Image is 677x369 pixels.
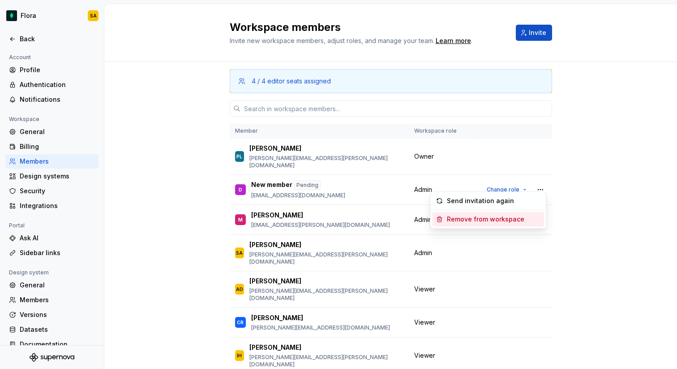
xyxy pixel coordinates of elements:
[20,157,95,166] div: Members
[5,184,99,198] a: Security
[251,324,390,331] p: [PERSON_NAME][EMAIL_ADDRESS][DOMAIN_NAME]
[414,185,432,194] span: Admin
[436,36,471,45] a: Learn more
[249,155,403,169] p: [PERSON_NAME][EMAIL_ADDRESS][PERSON_NAME][DOMAIN_NAME]
[236,248,243,257] div: SA
[249,240,301,249] p: [PERSON_NAME]
[6,10,17,21] img: c58756a3-8a29-4b4b-9d30-f654aac74528.png
[414,215,432,224] span: Admin
[409,124,477,139] th: Workspace role
[249,277,301,286] p: [PERSON_NAME]
[20,295,95,304] div: Members
[249,287,403,302] p: [PERSON_NAME][EMAIL_ADDRESS][PERSON_NAME][DOMAIN_NAME]
[251,180,292,190] p: New member
[20,187,95,195] div: Security
[20,80,95,89] div: Authentication
[251,211,303,220] p: [PERSON_NAME]
[5,139,99,154] a: Billing
[20,127,95,136] div: General
[447,196,514,205] div: Send invitation again
[516,25,552,41] button: Invite
[487,186,519,193] span: Change role
[249,354,403,368] p: [PERSON_NAME][EMAIL_ADDRESS][PERSON_NAME][DOMAIN_NAME]
[5,231,99,245] a: Ask AI
[252,77,331,86] div: 4 / 4 editor seats assigned
[236,285,243,294] div: AD
[237,318,244,327] div: CR
[20,172,95,181] div: Design systems
[249,343,301,352] p: [PERSON_NAME]
[5,78,99,92] a: Authentication
[5,114,43,125] div: Workspace
[5,52,34,63] div: Account
[249,144,301,153] p: [PERSON_NAME]
[20,35,95,43] div: Back
[20,310,95,319] div: Versions
[20,142,95,151] div: Billing
[251,221,390,229] p: [EMAIL_ADDRESS][PERSON_NAME][DOMAIN_NAME]
[5,92,99,107] a: Notifications
[5,125,99,139] a: General
[294,180,321,190] div: Pending
[414,248,432,257] span: Admin
[230,124,409,139] th: Member
[5,246,99,260] a: Sidebar links
[431,192,546,228] div: Suggestions
[414,318,435,327] span: Viewer
[20,281,95,290] div: General
[251,192,345,199] p: [EMAIL_ADDRESS][DOMAIN_NAME]
[434,38,472,44] span: .
[5,199,99,213] a: Integrations
[240,100,552,117] input: Search in workspace members...
[5,154,99,169] a: Members
[20,234,95,243] div: Ask AI
[20,340,95,349] div: Documentation
[5,267,52,278] div: Design system
[236,152,242,161] div: PL
[414,152,434,161] span: Owner
[20,95,95,104] div: Notifications
[30,353,74,362] svg: Supernova Logo
[529,28,546,37] span: Invite
[483,183,531,196] button: Change role
[5,278,99,292] a: General
[230,37,434,44] span: Invite new workspace members, adjust roles, and manage your team.
[251,313,303,322] p: [PERSON_NAME]
[239,185,242,194] div: D
[5,308,99,322] a: Versions
[20,201,95,210] div: Integrations
[5,32,99,46] a: Back
[5,337,99,352] a: Documentation
[5,293,99,307] a: Members
[20,248,95,257] div: Sidebar links
[20,325,95,334] div: Datasets
[5,322,99,337] a: Datasets
[230,20,505,35] h2: Workspace members
[21,11,36,20] div: Flora
[237,351,242,360] div: IH
[5,220,28,231] div: Portal
[249,251,403,265] p: [PERSON_NAME][EMAIL_ADDRESS][PERSON_NAME][DOMAIN_NAME]
[447,215,524,224] div: Remove from workspace
[414,351,435,360] span: Viewer
[238,215,243,224] div: M
[20,65,95,74] div: Profile
[2,6,102,26] button: FloraSA
[5,63,99,77] a: Profile
[414,285,435,294] span: Viewer
[5,169,99,183] a: Design systems
[90,12,97,19] div: SA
